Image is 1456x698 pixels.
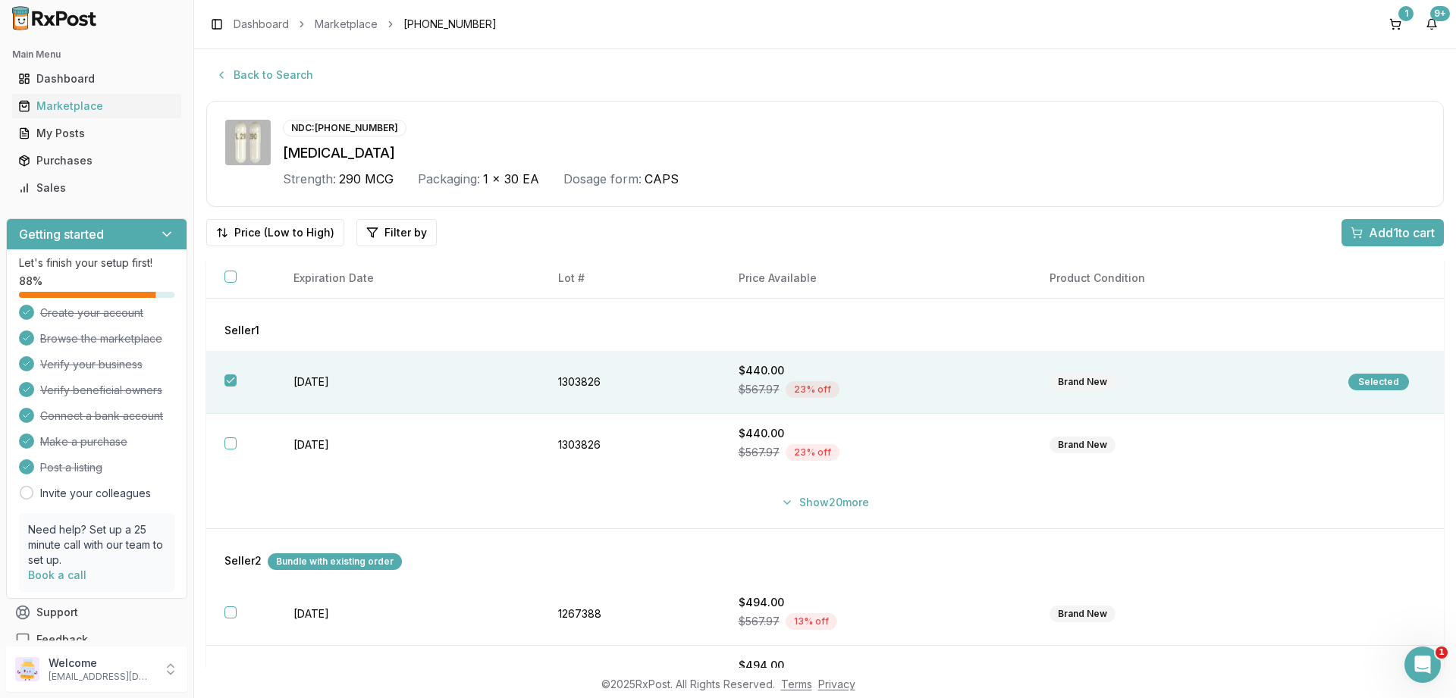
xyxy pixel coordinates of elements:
p: Welcome [49,656,154,671]
img: RxPost Logo [6,6,103,30]
div: NDC: [PHONE_NUMBER] [283,120,406,136]
p: Let's finish your setup first! [19,255,174,271]
span: 1 [1436,646,1448,659]
div: Packaging: [418,170,480,188]
button: Show20more [772,489,878,516]
button: Sales [6,176,187,200]
span: Connect a bank account [40,408,163,424]
button: Feedback [6,626,187,653]
th: Product Condition [1031,258,1330,299]
a: Marketplace [315,17,378,32]
button: Add1to cart [1341,219,1444,246]
td: 1303826 [540,414,720,477]
div: 13 % off [786,613,837,630]
a: Dashboard [12,65,181,92]
a: Terms [781,678,812,690]
span: CAPS [645,170,679,188]
div: 23 % off [786,381,839,398]
a: My Posts [12,120,181,147]
a: Sales [12,174,181,202]
span: 1 x 30 EA [483,170,539,188]
a: Marketplace [12,92,181,120]
div: 9+ [1430,6,1450,21]
span: Browse the marketplace [40,331,162,346]
span: 88 % [19,274,42,289]
span: Filter by [384,225,427,240]
th: Expiration Date [275,258,540,299]
button: Marketplace [6,94,187,118]
img: User avatar [15,657,39,681]
div: 23 % off [786,444,839,461]
span: $567.97 [739,445,780,460]
button: Filter by [356,219,437,246]
img: Linzess 290 MCG CAPS [225,120,271,165]
span: Add 1 to cart [1369,224,1435,242]
button: 1 [1383,12,1407,36]
span: Create your account [40,305,143,321]
td: [DATE] [275,351,540,414]
div: $440.00 [739,363,1013,378]
button: Back to Search [206,61,322,89]
span: Make a purchase [40,434,127,449]
a: Invite your colleagues [40,486,151,501]
span: $567.97 [739,382,780,397]
div: My Posts [18,126,175,141]
div: Strength: [283,170,336,188]
span: Seller 1 [224,323,259,338]
span: [PHONE_NUMBER] [403,17,497,32]
a: Book a call [28,568,86,581]
div: $440.00 [739,426,1013,441]
div: Dashboard [18,71,175,86]
div: Bundle with existing order [268,553,402,570]
div: 1 [1398,6,1414,21]
button: Support [6,599,187,626]
button: Purchases [6,149,187,173]
a: Dashboard [234,17,289,32]
a: Privacy [818,678,855,690]
div: Selected [1348,374,1409,390]
td: [DATE] [275,583,540,646]
div: Dosage form: [563,170,642,188]
p: Need help? Set up a 25 minute call with our team to set up. [28,522,165,568]
td: [DATE] [275,414,540,477]
span: 290 MCG [339,170,394,188]
div: Brand New [1050,374,1116,390]
span: Feedback [36,632,88,647]
div: Brand New [1050,437,1116,453]
h2: Main Menu [12,49,181,61]
th: Price Available [720,258,1031,299]
div: $494.00 [739,658,1013,673]
button: Dashboard [6,67,187,91]
div: $494.00 [739,595,1013,610]
button: My Posts [6,121,187,146]
span: $567.97 [739,614,780,629]
span: Verify your business [40,357,143,372]
nav: breadcrumb [234,17,497,32]
th: Lot # [540,258,720,299]
div: Purchases [18,153,175,168]
span: Verify beneficial owners [40,383,162,398]
div: Brand New [1050,606,1116,622]
button: Price (Low to High) [206,219,344,246]
button: 9+ [1420,12,1444,36]
div: [MEDICAL_DATA] [283,142,1425,164]
span: Seller 2 [224,553,262,570]
iframe: Intercom live chat [1404,646,1441,683]
td: 1303826 [540,351,720,414]
div: Sales [18,180,175,196]
h3: Getting started [19,225,104,243]
span: Post a listing [40,460,102,475]
div: Marketplace [18,99,175,114]
a: Purchases [12,147,181,174]
p: [EMAIL_ADDRESS][DOMAIN_NAME] [49,671,154,683]
span: Price (Low to High) [234,225,334,240]
td: 1267388 [540,583,720,646]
